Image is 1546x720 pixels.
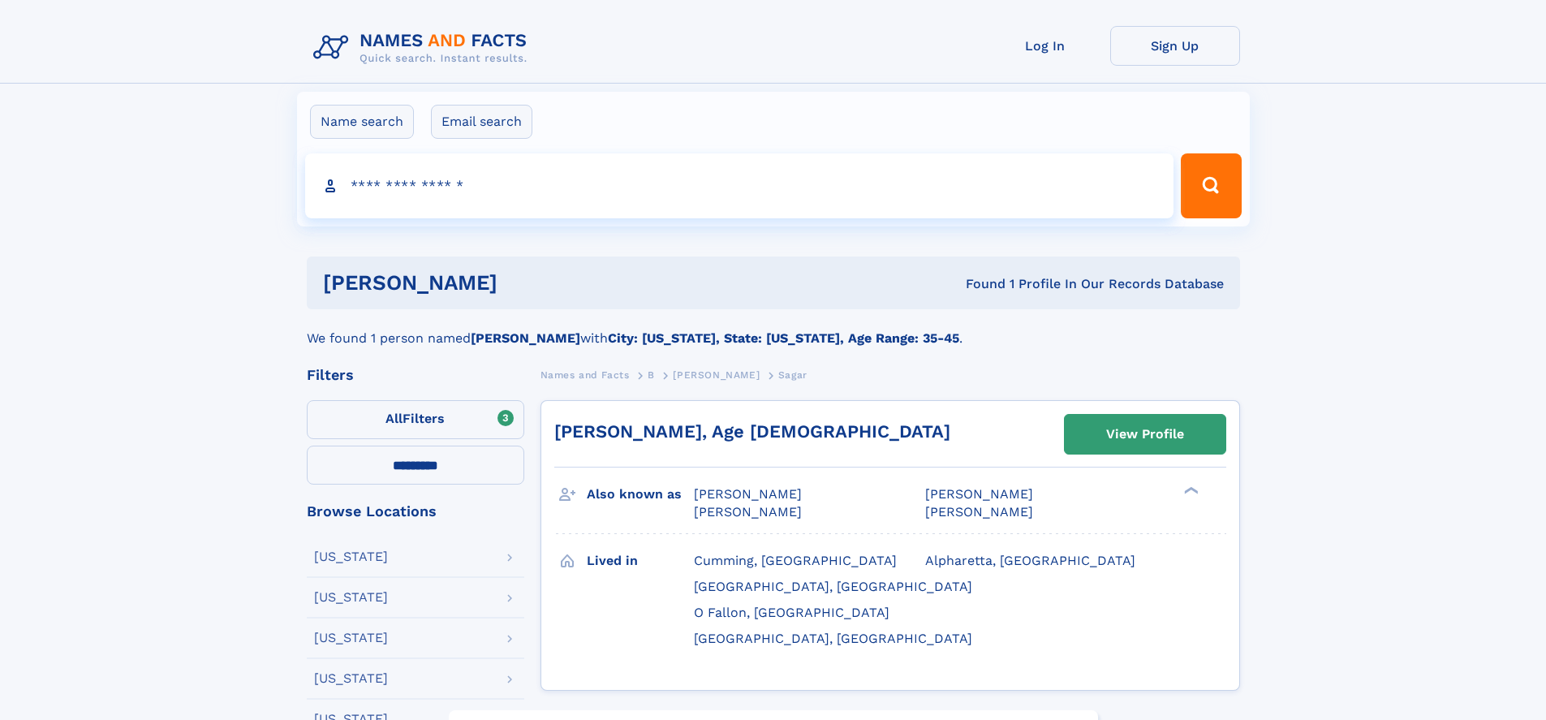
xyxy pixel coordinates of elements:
[307,504,524,519] div: Browse Locations
[471,330,580,346] b: [PERSON_NAME]
[980,26,1110,66] a: Log In
[1065,415,1225,454] a: View Profile
[673,369,760,381] span: [PERSON_NAME]
[694,631,972,646] span: [GEOGRAPHIC_DATA], [GEOGRAPHIC_DATA]
[608,330,959,346] b: City: [US_STATE], State: [US_STATE], Age Range: 35-45
[925,504,1033,520] span: [PERSON_NAME]
[1181,153,1241,218] button: Search Button
[314,672,388,685] div: [US_STATE]
[694,579,972,594] span: [GEOGRAPHIC_DATA], [GEOGRAPHIC_DATA]
[1106,416,1184,453] div: View Profile
[307,26,540,70] img: Logo Names and Facts
[314,591,388,604] div: [US_STATE]
[731,275,1224,293] div: Found 1 Profile In Our Records Database
[314,632,388,645] div: [US_STATE]
[307,368,524,382] div: Filters
[1110,26,1240,66] a: Sign Up
[305,153,1174,218] input: search input
[925,486,1033,502] span: [PERSON_NAME]
[925,553,1135,568] span: Alpharetta, [GEOGRAPHIC_DATA]
[648,364,655,385] a: B
[1180,485,1199,496] div: ❯
[694,553,897,568] span: Cumming, [GEOGRAPHIC_DATA]
[587,547,694,575] h3: Lived in
[323,273,732,293] h1: [PERSON_NAME]
[314,550,388,563] div: [US_STATE]
[307,309,1240,348] div: We found 1 person named with .
[431,105,532,139] label: Email search
[673,364,760,385] a: [PERSON_NAME]
[694,504,802,520] span: [PERSON_NAME]
[587,481,694,508] h3: Also known as
[310,105,414,139] label: Name search
[385,411,403,426] span: All
[648,369,655,381] span: B
[778,369,807,381] span: Sagar
[554,421,950,442] a: [PERSON_NAME], Age [DEMOGRAPHIC_DATA]
[694,605,889,620] span: O Fallon, [GEOGRAPHIC_DATA]
[307,400,524,439] label: Filters
[694,486,802,502] span: [PERSON_NAME]
[540,364,630,385] a: Names and Facts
